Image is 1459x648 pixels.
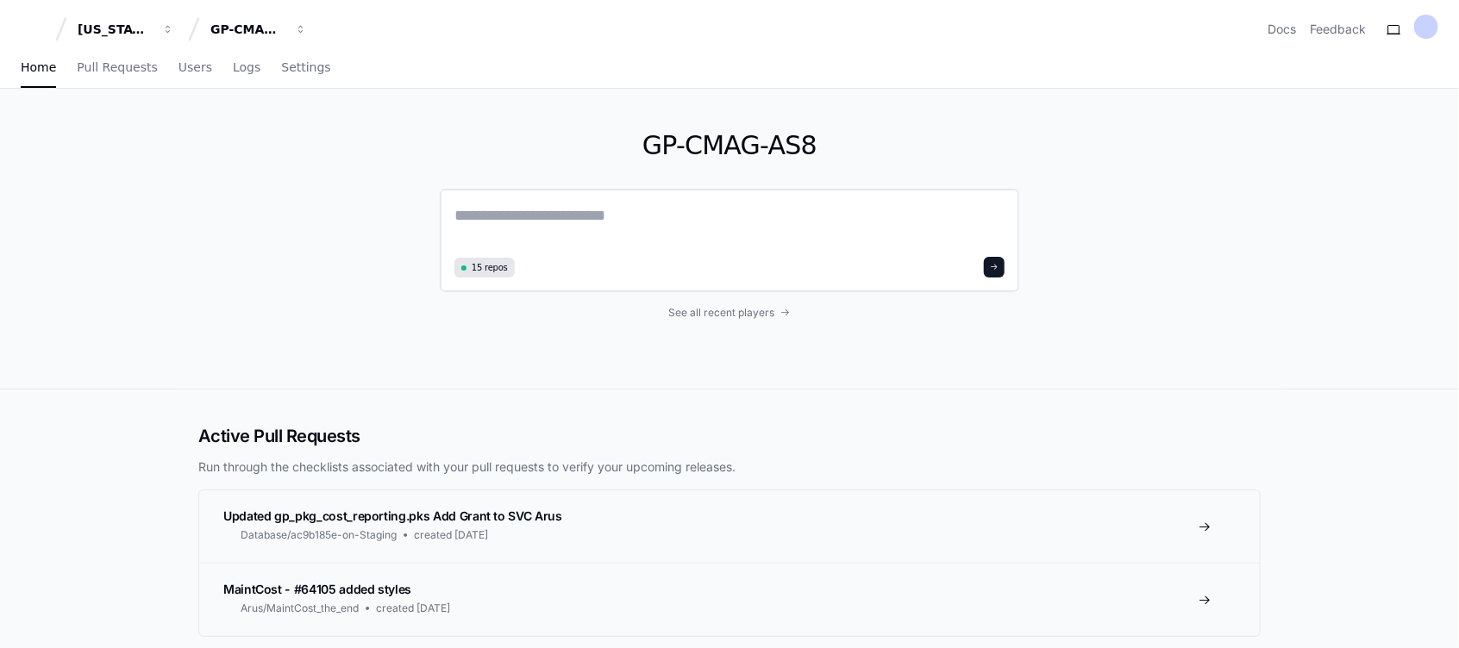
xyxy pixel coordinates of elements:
[233,48,260,88] a: Logs
[223,582,411,596] span: MaintCost - #64105 added styles
[78,21,152,38] div: [US_STATE] Pacific
[241,528,397,542] span: Database/ac9b185e-on-Staging
[198,424,1261,448] h2: Active Pull Requests
[440,306,1019,320] a: See all recent players
[77,48,157,88] a: Pull Requests
[178,48,212,88] a: Users
[21,48,56,88] a: Home
[71,14,181,45] button: [US_STATE] Pacific
[178,62,212,72] span: Users
[669,306,775,320] span: See all recent players
[223,508,562,523] span: Updated gp_pkg_cost_reporting.pks Add Grant to SVC Arus
[199,490,1260,563] a: Updated gp_pkg_cost_reporting.pks Add Grant to SVC ArusDatabase/ac9b185e-on-Stagingcreated [DATE]
[21,62,56,72] span: Home
[414,528,488,542] span: created [DATE]
[198,458,1261,476] p: Run through the checklists associated with your pull requests to verify your upcoming releases.
[440,130,1019,161] h1: GP-CMAG-AS8
[199,563,1260,636] a: MaintCost - #64105 added stylesArus/MaintCost_the_endcreated [DATE]
[204,14,314,45] button: GP-CMAG-AS8
[1268,21,1296,38] a: Docs
[281,62,330,72] span: Settings
[472,261,508,274] span: 15 repos
[241,601,359,615] span: Arus/MaintCost_the_end
[210,21,285,38] div: GP-CMAG-AS8
[77,62,157,72] span: Pull Requests
[233,62,260,72] span: Logs
[281,48,330,88] a: Settings
[1310,21,1366,38] button: Feedback
[376,601,450,615] span: created [DATE]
